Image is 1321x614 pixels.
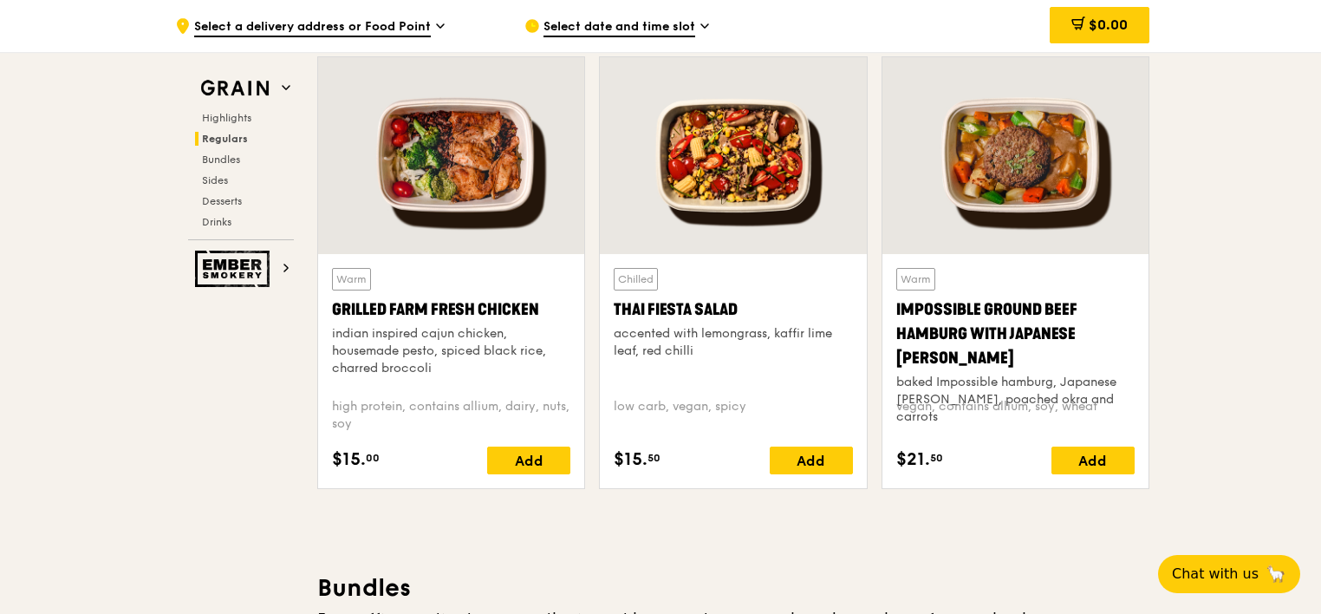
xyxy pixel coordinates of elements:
[896,297,1135,370] div: Impossible Ground Beef Hamburg with Japanese [PERSON_NAME]
[896,374,1135,426] div: baked Impossible hamburg, Japanese [PERSON_NAME], poached okra and carrots
[366,451,380,465] span: 00
[317,572,1149,604] h3: Bundles
[202,133,248,145] span: Regulars
[896,447,930,473] span: $21.
[896,398,1135,433] div: vegan, contains allium, soy, wheat
[614,325,852,360] div: accented with lemongrass, kaffir lime leaf, red chilli
[647,451,660,465] span: 50
[614,297,852,322] div: Thai Fiesta Salad
[1158,555,1300,593] button: Chat with us🦙
[332,398,570,433] div: high protein, contains allium, dairy, nuts, soy
[202,112,251,124] span: Highlights
[202,216,231,228] span: Drinks
[930,451,943,465] span: 50
[332,325,570,377] div: indian inspired cajun chicken, housemade pesto, spiced black rice, charred broccoli
[202,174,228,186] span: Sides
[332,297,570,322] div: Grilled Farm Fresh Chicken
[202,153,240,166] span: Bundles
[1089,16,1128,33] span: $0.00
[194,18,431,37] span: Select a delivery address or Food Point
[332,447,366,473] span: $15.
[614,447,647,473] span: $15.
[1051,447,1135,474] div: Add
[195,251,275,287] img: Ember Smokery web logo
[770,447,853,474] div: Add
[614,268,658,291] div: Chilled
[543,18,695,37] span: Select date and time slot
[1266,564,1286,585] span: 🦙
[195,73,275,104] img: Grain web logo
[614,398,852,433] div: low carb, vegan, spicy
[896,268,935,291] div: Warm
[202,195,242,207] span: Desserts
[487,447,570,474] div: Add
[332,268,371,291] div: Warm
[1172,564,1259,585] span: Chat with us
